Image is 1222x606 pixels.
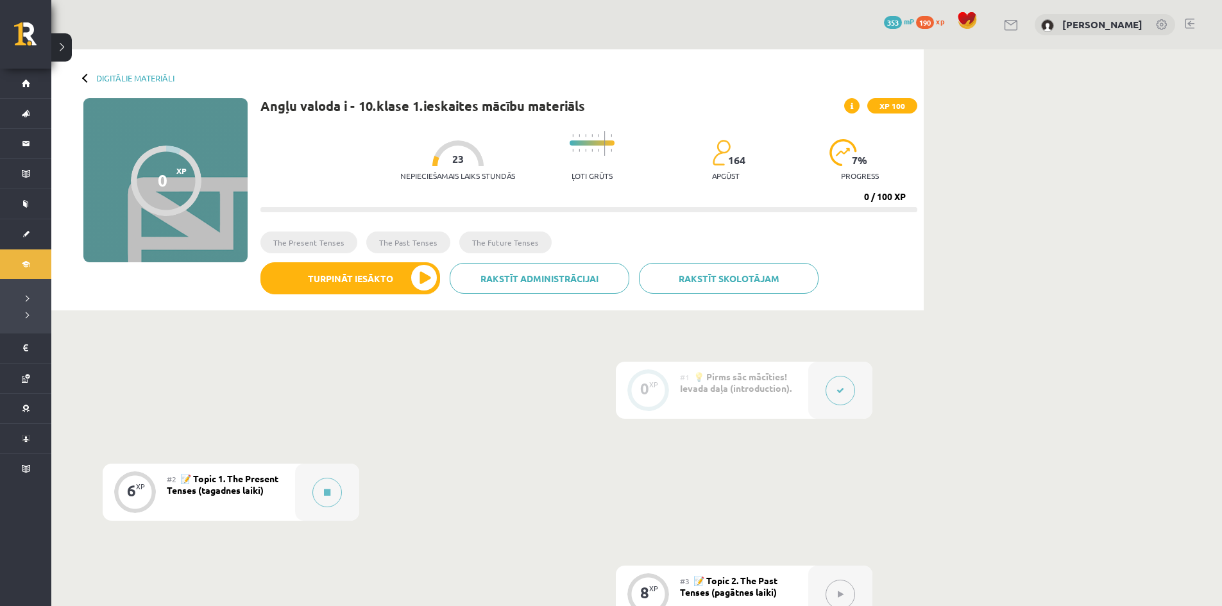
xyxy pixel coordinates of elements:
span: XP [176,166,187,175]
span: 353 [884,16,902,29]
span: 23 [452,153,464,165]
p: apgūst [712,171,740,180]
span: mP [904,16,914,26]
img: icon-short-line-57e1e144782c952c97e751825c79c345078a6d821885a25fce030b3d8c18986b.svg [579,134,580,137]
span: #1 [680,372,690,382]
img: icon-progress-161ccf0a02000e728c5f80fcf4c31c7af3da0e1684b2b1d7c360e028c24a22f1.svg [829,139,857,166]
a: 190 xp [916,16,951,26]
img: icon-short-line-57e1e144782c952c97e751825c79c345078a6d821885a25fce030b3d8c18986b.svg [598,149,599,152]
a: 353 mP [884,16,914,26]
span: 7 % [852,155,868,166]
a: Rīgas 1. Tālmācības vidusskola [14,22,51,55]
a: [PERSON_NAME] [1062,18,1142,31]
img: icon-long-line-d9ea69661e0d244f92f715978eff75569469978d946b2353a9bb055b3ed8787d.svg [604,131,606,156]
span: 190 [916,16,934,29]
a: Rakstīt skolotājam [639,263,819,294]
span: 📝 Topic 2. The Past Tenses (pagātnes laiki) [680,575,777,598]
img: icon-short-line-57e1e144782c952c97e751825c79c345078a6d821885a25fce030b3d8c18986b.svg [585,134,586,137]
p: Ļoti grūts [572,171,613,180]
div: 6 [127,485,136,496]
img: icon-short-line-57e1e144782c952c97e751825c79c345078a6d821885a25fce030b3d8c18986b.svg [591,149,593,152]
div: XP [649,585,658,592]
span: 164 [728,155,745,166]
img: icon-short-line-57e1e144782c952c97e751825c79c345078a6d821885a25fce030b3d8c18986b.svg [598,134,599,137]
li: The Past Tenses [366,231,450,253]
img: icon-short-line-57e1e144782c952c97e751825c79c345078a6d821885a25fce030b3d8c18986b.svg [572,134,573,137]
div: XP [136,483,145,490]
li: The Future Tenses [459,231,552,253]
img: icon-short-line-57e1e144782c952c97e751825c79c345078a6d821885a25fce030b3d8c18986b.svg [585,149,586,152]
img: Marija Mergolde [1041,19,1054,32]
div: 0 [640,383,649,394]
img: icon-short-line-57e1e144782c952c97e751825c79c345078a6d821885a25fce030b3d8c18986b.svg [579,149,580,152]
img: icon-short-line-57e1e144782c952c97e751825c79c345078a6d821885a25fce030b3d8c18986b.svg [611,134,612,137]
p: Nepieciešamais laiks stundās [400,171,515,180]
div: XP [649,381,658,388]
img: icon-short-line-57e1e144782c952c97e751825c79c345078a6d821885a25fce030b3d8c18986b.svg [591,134,593,137]
img: icon-short-line-57e1e144782c952c97e751825c79c345078a6d821885a25fce030b3d8c18986b.svg [572,149,573,152]
img: students-c634bb4e5e11cddfef0936a35e636f08e4e9abd3cc4e673bd6f9a4125e45ecb1.svg [712,139,731,166]
span: 💡 Pirms sāc mācīties! Ievada daļa (introduction). [680,371,792,394]
h1: Angļu valoda i - 10.klase 1.ieskaites mācību materiāls [260,98,585,114]
img: icon-short-line-57e1e144782c952c97e751825c79c345078a6d821885a25fce030b3d8c18986b.svg [611,149,612,152]
div: 0 [158,171,167,190]
button: Turpināt iesākto [260,262,440,294]
a: Rakstīt administrācijai [450,263,629,294]
li: The Present Tenses [260,231,357,253]
p: progress [841,171,879,180]
span: #2 [167,474,176,484]
span: xp [936,16,944,26]
span: XP 100 [867,98,917,114]
a: Digitālie materiāli [96,73,174,83]
span: #3 [680,576,690,586]
span: 📝 Topic 1. The Present Tenses (tagadnes laiki) [167,473,278,496]
div: 8 [640,587,649,598]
